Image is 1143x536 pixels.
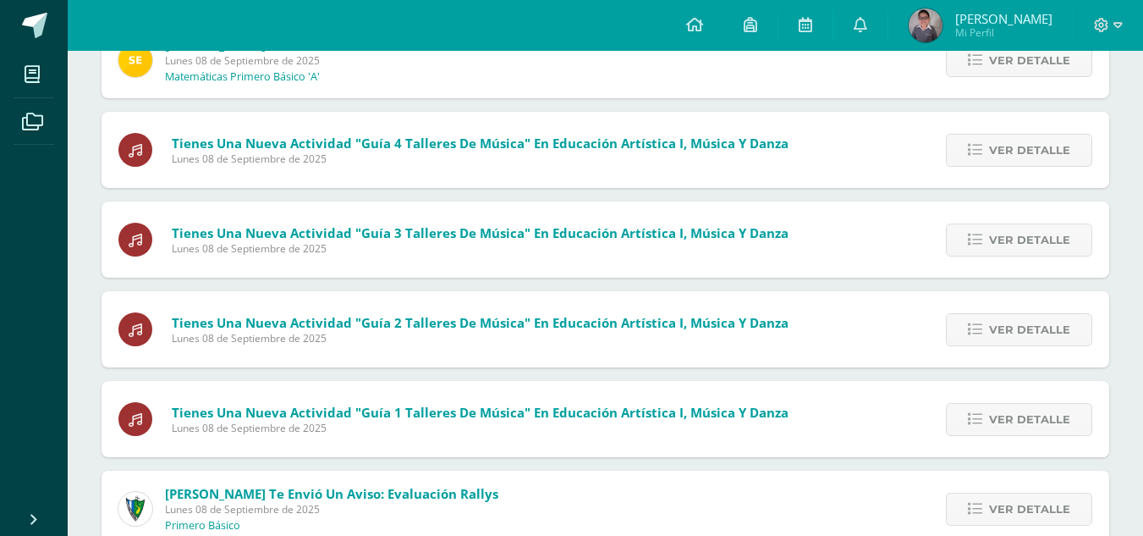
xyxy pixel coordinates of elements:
span: [PERSON_NAME] [955,10,1052,27]
span: Tienes una nueva actividad "Guía 1 Talleres de Música" En Educación Artística I, Música y Danza [172,404,789,421]
p: Primero Básico [165,519,240,533]
span: Ver detalle [989,314,1070,345]
span: [PERSON_NAME] te envió un aviso: Evaluación Rallys [165,485,498,502]
p: Matemáticas Primero Básico 'A' [165,70,320,84]
span: Ver detalle [989,135,1070,166]
span: Lunes 08 de Septiembre de 2025 [165,53,533,68]
img: 03c2987289e60ca238394da5f82a525a.png [118,43,152,77]
span: Ver detalle [989,45,1070,76]
span: Tienes una nueva actividad "Guía 3 Talleres de Música" En Educación Artística I, Música y Danza [172,224,789,241]
span: Ver detalle [989,224,1070,256]
span: Ver detalle [989,494,1070,525]
span: Mi Perfil [955,25,1052,40]
span: Ver detalle [989,404,1070,435]
img: 1657f0569aa92cb720f1e5638fa2ca11.png [909,8,942,42]
span: Lunes 08 de Septiembre de 2025 [165,502,498,517]
span: Lunes 08 de Septiembre de 2025 [172,421,789,435]
span: Lunes 08 de Septiembre de 2025 [172,241,789,256]
span: Lunes 08 de Septiembre de 2025 [172,331,789,345]
span: Tienes una nueva actividad "Guía 4 Talleres de Música" En Educación Artística I, Música y Danza [172,135,789,152]
span: Tienes una nueva actividad "Guía 2 Talleres de Música" En Educación Artística I, Música y Danza [172,314,789,331]
span: Lunes 08 de Septiembre de 2025 [172,152,789,166]
img: 9f174a157161b4ddbe12118a61fed988.png [118,492,152,526]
